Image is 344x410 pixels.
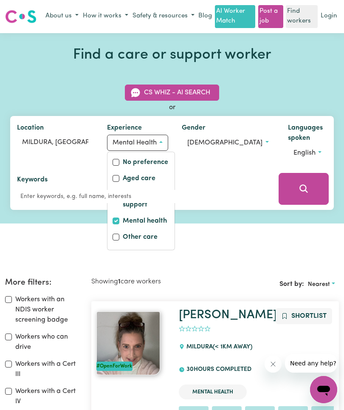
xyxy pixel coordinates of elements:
[17,135,93,150] input: Enter a suburb
[96,311,160,375] img: View Robyn's profile
[182,123,206,135] label: Gender
[286,5,318,28] a: Find workers
[113,139,157,146] span: Mental health
[187,139,262,146] span: [DEMOGRAPHIC_DATA]
[17,123,44,135] label: Location
[96,311,169,375] a: Robyn#OpenForWork
[291,313,327,320] span: Shortlist
[107,123,142,135] label: Experience
[125,85,219,101] button: CS Whiz - AI Search
[197,10,214,23] a: Blog
[10,47,334,64] h1: Find a care or support worker
[179,309,277,321] a: [PERSON_NAME]
[123,157,168,169] label: No preference
[5,7,37,26] a: Careseekers logo
[5,278,81,288] h2: More filters:
[107,152,175,250] div: Worker experience options
[15,359,81,379] label: Workers with a Cert III
[17,190,267,203] input: Enter keywords, e.g. full name, interests
[5,9,37,24] img: Careseekers logo
[179,385,247,399] li: Mental Health
[179,336,257,359] div: MILDURA
[17,175,48,187] label: Keywords
[304,278,339,291] button: Sort search results
[123,216,167,228] label: Mental health
[15,386,81,407] label: Workers with a Cert IV
[107,135,168,151] button: Worker experience options
[215,5,255,28] a: AI Worker Match
[279,173,329,205] button: Search
[285,354,337,373] iframe: Message from company
[91,278,215,286] h2: Showing care workers
[179,358,257,381] div: 30 hours completed
[213,344,252,350] span: (< 1km away)
[179,324,211,334] div: add rating by typing an integer from 0 to 5 or pressing arrow keys
[118,278,121,285] b: 1
[10,102,334,113] div: or
[15,294,81,325] label: Workers with an NDIS worker screening badge
[130,9,197,23] button: Safety & resources
[308,281,330,288] span: Nearest
[288,145,327,161] button: Worker language preferences
[43,9,81,23] button: About us
[288,123,327,145] label: Languages spoken
[123,232,158,244] label: Other care
[310,376,337,403] iframe: Button to launch messaging window
[258,5,283,28] a: Post a job
[319,10,339,23] a: Login
[265,356,282,373] iframe: Close message
[279,281,304,288] span: Sort by:
[276,308,332,324] button: Add to shortlist
[182,135,274,151] button: Worker gender preference
[293,150,316,156] span: English
[96,362,133,371] div: #OpenForWork
[15,332,81,352] label: Workers who can drive
[81,9,130,23] button: How it works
